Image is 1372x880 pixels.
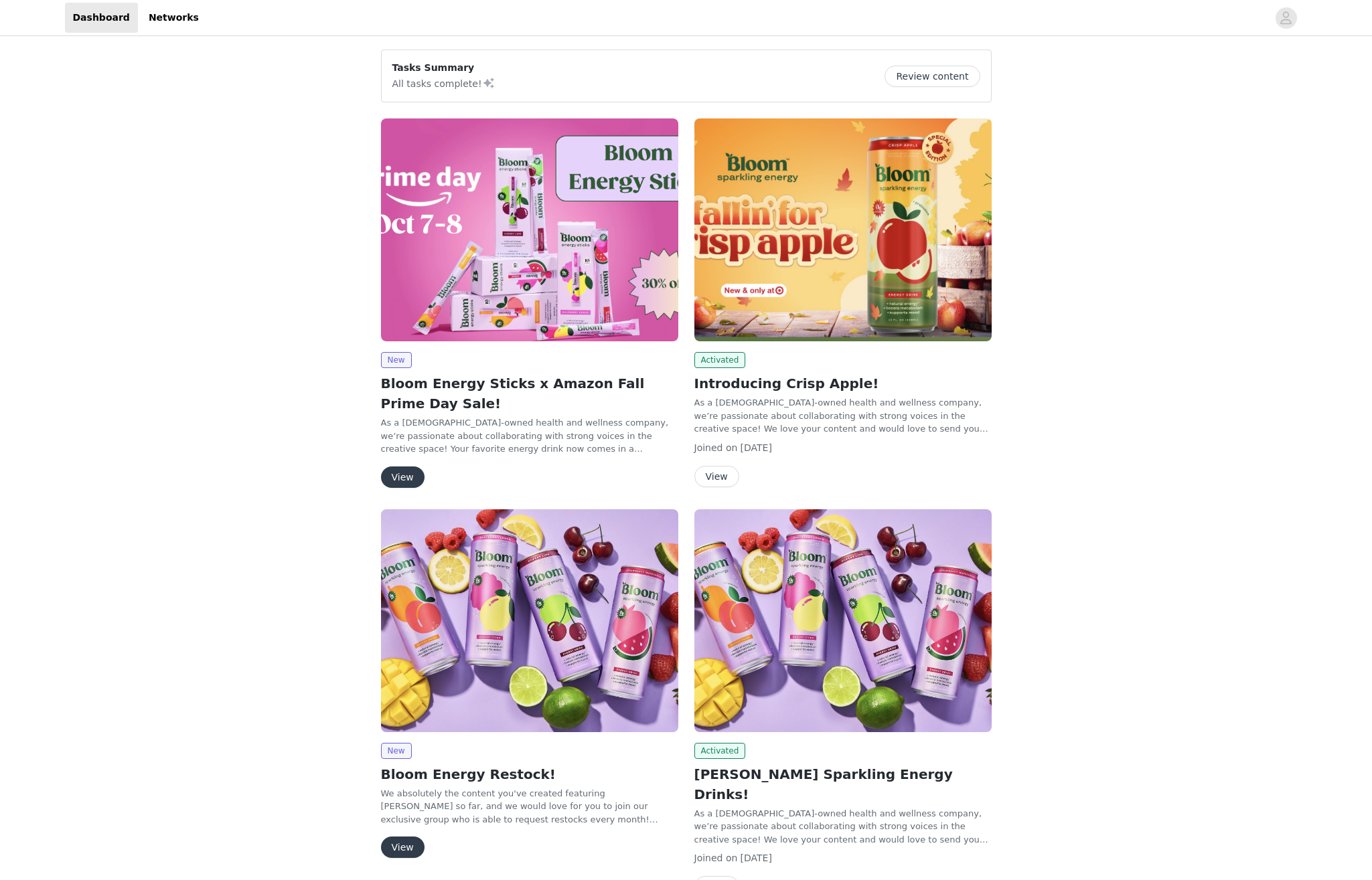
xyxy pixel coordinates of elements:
span: [DATE] [741,442,772,453]
p: As a [DEMOGRAPHIC_DATA]-owned health and wellness company, we’re passionate about collaborating w... [381,416,678,456]
a: Dashboard [65,3,138,33]
img: Bloom Nutrition [694,509,992,732]
h2: Introducing Crisp Apple! [694,373,992,393]
a: View [381,843,425,853]
h2: Bloom Energy Sticks x Amazon Fall Prime Day Sale! [381,373,678,414]
button: View [694,466,739,487]
span: New [381,743,412,759]
span: Activated [694,352,746,368]
span: New [381,352,412,368]
span: [DATE] [741,853,772,863]
span: Joined on [694,442,738,453]
p: We absolutely the content you've created featuring [PERSON_NAME] so far, and we would love for yo... [381,787,678,826]
button: View [381,837,425,858]
button: View [381,466,425,488]
a: View [694,472,739,482]
h2: Bloom Energy Restock! [381,764,678,784]
a: View [381,472,425,482]
img: Bloom Nutrition [694,118,992,341]
button: Review content [885,66,980,87]
p: All tasks complete! [392,75,496,91]
p: Tasks Summary [392,61,496,75]
img: Bloom Nutrition [381,509,678,732]
img: Bloom Nutrition [381,118,678,341]
span: Joined on [694,853,738,863]
p: As a [DEMOGRAPHIC_DATA]-owned health and wellness company, we’re passionate about collaborating w... [694,396,992,436]
a: Networks [141,3,207,33]
p: As a [DEMOGRAPHIC_DATA]-owned health and wellness company, we’re passionate about collaborating w... [694,807,992,847]
div: avatar [1280,7,1292,29]
span: Activated [694,743,746,759]
h2: [PERSON_NAME] Sparkling Energy Drinks! [694,764,992,804]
